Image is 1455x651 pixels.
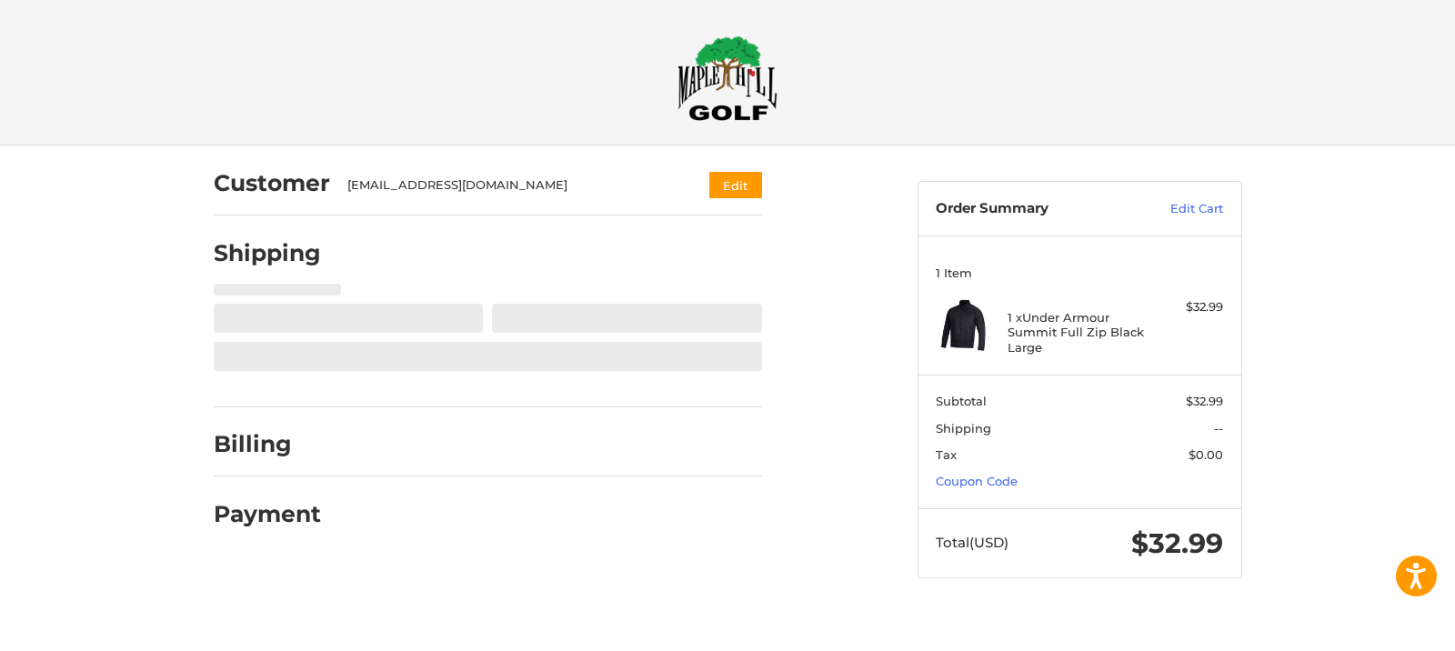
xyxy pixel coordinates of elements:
div: $32.99 [1151,298,1223,316]
h2: Customer [214,169,330,197]
span: Subtotal [936,394,987,408]
h2: Billing [214,430,320,458]
div: [EMAIL_ADDRESS][DOMAIN_NAME] [347,176,674,195]
span: $32.99 [1186,394,1223,408]
span: $32.99 [1131,526,1223,560]
h2: Payment [214,500,321,528]
span: -- [1214,421,1223,436]
span: Shipping [936,421,991,436]
a: Edit Cart [1131,200,1223,218]
a: Coupon Code [936,474,1018,488]
img: Maple Hill Golf [677,35,778,121]
span: Total (USD) [936,534,1008,551]
h4: 1 x Under Armour Summit Full Zip Black Large [1008,310,1147,355]
h2: Shipping [214,239,321,267]
span: $0.00 [1189,447,1223,462]
button: Edit [709,172,762,198]
iframe: Google Customer Reviews [1305,602,1455,651]
h3: Order Summary [936,200,1131,218]
h3: 1 Item [936,265,1223,280]
span: Tax [936,447,957,462]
